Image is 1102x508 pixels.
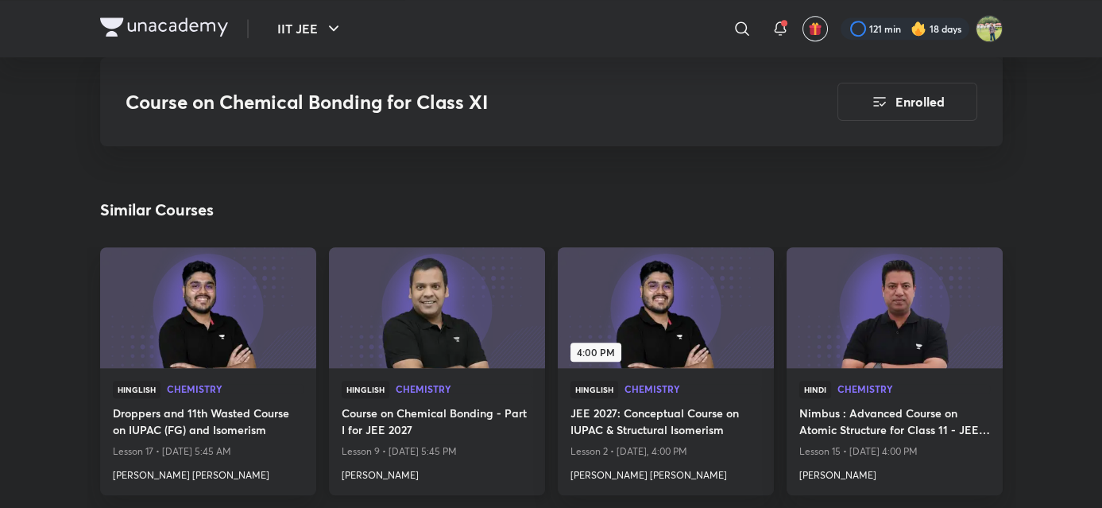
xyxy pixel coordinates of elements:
[799,441,990,462] p: Lesson 15 • [DATE] 4:00 PM
[802,16,828,41] button: avatar
[113,405,304,441] a: Droppers and 11th Wasted Course on IUPAC (FG) and Isomerism
[268,13,353,45] button: IIT JEE
[100,17,228,37] img: Company Logo
[98,246,318,369] img: new-thumbnail
[329,247,545,368] a: new-thumbnail
[837,83,977,121] button: Enrolled
[799,462,990,483] a: [PERSON_NAME]
[396,384,532,395] a: Chemistry
[624,384,761,394] span: Chemistry
[327,246,547,369] img: new-thumbnail
[396,384,532,394] span: Chemistry
[342,405,532,441] a: Course on Chemical Bonding - Part I for JEE 2027
[113,381,160,398] span: Hinglish
[100,17,228,41] a: Company Logo
[911,21,926,37] img: streak
[558,247,774,368] a: new-thumbnail4:00 PM
[167,384,304,395] a: Chemistry
[167,384,304,394] span: Chemistry
[342,462,532,483] a: [PERSON_NAME]
[555,246,775,369] img: new-thumbnail
[976,15,1003,42] img: KRISH JINDAL
[837,384,990,395] a: Chemistry
[570,405,761,441] a: JEE 2027: Conceptual Course on IUPAC & Structural Isomerism
[100,247,316,368] a: new-thumbnail
[570,343,621,362] span: 4:00 PM
[570,381,618,398] span: Hinglish
[808,21,822,36] img: avatar
[799,381,831,398] span: Hindi
[113,441,304,462] p: Lesson 17 • [DATE] 5:45 AM
[784,246,1004,369] img: new-thumbnail
[837,384,990,394] span: Chemistry
[126,91,748,114] h3: Course on Chemical Bonding for Class XI
[570,462,761,483] a: [PERSON_NAME] [PERSON_NAME]
[787,247,1003,368] a: new-thumbnail
[113,462,304,483] a: [PERSON_NAME] [PERSON_NAME]
[342,381,389,398] span: Hinglish
[342,441,532,462] p: Lesson 9 • [DATE] 5:45 PM
[570,441,761,462] p: Lesson 2 • [DATE], 4:00 PM
[624,384,761,395] a: Chemistry
[100,198,214,222] h2: Similar Courses
[799,405,990,441] a: Nimbus : Advanced Course on Atomic Structure for Class 11 - JEE 2027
